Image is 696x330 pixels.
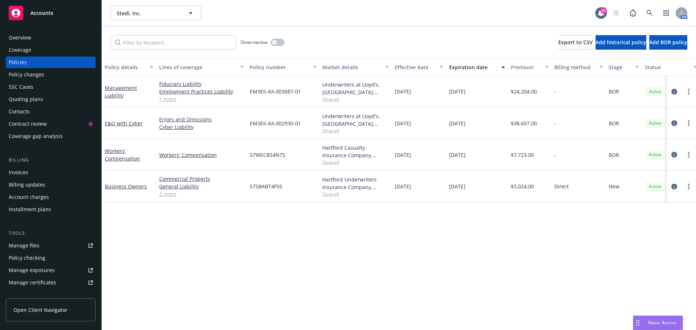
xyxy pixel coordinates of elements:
span: Direct [554,183,569,190]
div: Premium [511,63,540,71]
a: SSC Cases [6,81,96,93]
div: Billing method [554,63,595,71]
div: Billing [6,156,96,164]
a: Installment plans [6,204,96,215]
a: circleInformation [670,119,679,128]
div: SSC Cases [9,81,33,93]
div: Status [645,63,689,71]
span: EM3EII-AX-003087-01 [250,88,301,95]
a: Contract review [6,118,96,130]
a: Accounts [6,3,96,23]
a: Policies [6,57,96,68]
div: Contacts [9,106,30,117]
a: circleInformation [670,87,679,96]
div: Stage [609,63,631,71]
span: Active [648,183,662,190]
div: Hartford Underwriters Insurance Company, Hartford Insurance Group [322,176,389,191]
span: [DATE] [395,120,411,127]
div: Underwriters at Lloyd's, [GEOGRAPHIC_DATA], [PERSON_NAME] of [GEOGRAPHIC_DATA] [322,112,389,128]
button: Stage [606,58,642,76]
a: Manage exposures [6,264,96,276]
span: [DATE] [395,151,411,159]
span: Show inactive [240,39,268,45]
a: General Liability [159,183,244,190]
div: Policy number [250,63,308,71]
a: Manage certificates [6,277,96,288]
a: more [684,119,693,128]
div: Billing updates [9,179,45,191]
button: Export to CSV [558,35,593,50]
a: Coverage gap analysis [6,130,96,142]
div: Policy changes [9,69,44,80]
span: Active [648,120,662,126]
div: Policies [9,57,27,68]
span: EM3EII-AX-002930-01 [250,120,301,127]
div: Installment plans [9,204,51,215]
span: 57WECBS4N7S [250,151,285,159]
div: Policy details [105,63,145,71]
span: [DATE] [395,183,411,190]
a: Errors and Omissions [159,116,244,123]
a: 2 more [159,190,244,198]
input: Filter by keyword... [111,35,236,50]
button: Expiration date [446,58,508,76]
div: Account charges [9,191,49,203]
button: Billing method [551,58,606,76]
a: Manage files [6,240,96,251]
span: Active [648,151,662,158]
span: Show all [322,96,389,102]
a: Management Liability [105,84,137,99]
div: Manage exposures [9,264,55,276]
a: Policy checking [6,252,96,264]
a: more [684,87,693,96]
button: Stedi, Inc. [111,6,201,20]
a: Account charges [6,191,96,203]
a: 1 more [159,95,244,103]
a: Business Owners [105,183,147,190]
a: Contacts [6,106,96,117]
button: Policy number [247,58,319,76]
a: circleInformation [670,150,679,159]
span: 57SBABT4F55 [250,183,282,190]
a: Search [642,6,657,20]
a: more [684,150,693,159]
span: Open Client Navigator [13,306,67,314]
div: Policy checking [9,252,45,264]
a: Start snowing [609,6,623,20]
span: Nova Assist [648,319,677,326]
div: Expiration date [449,63,497,71]
span: BOR [609,88,619,95]
div: Quoting plans [9,93,43,105]
div: Effective date [395,63,435,71]
a: Quoting plans [6,93,96,105]
div: Market details [322,63,381,71]
a: Workers' Compensation [105,147,140,162]
a: Overview [6,32,96,43]
div: Manage claims [9,289,45,301]
button: Nova Assist [633,316,683,330]
button: Premium [508,58,551,76]
span: - [554,88,556,95]
div: Underwriters at Lloyd's, [GEOGRAPHIC_DATA], [PERSON_NAME] of [GEOGRAPHIC_DATA] [322,81,389,96]
button: Add BOR policy [649,35,687,50]
span: Stedi, Inc. [117,9,179,17]
div: Manage certificates [9,277,56,288]
button: Add historical policy [596,35,646,50]
span: Active [648,88,662,95]
button: Market details [319,58,392,76]
div: Coverage gap analysis [9,130,63,142]
span: $24,204.00 [511,88,537,95]
span: Add BOR policy [649,39,687,46]
span: Show all [322,159,389,165]
span: Add historical policy [596,39,646,46]
a: Manage claims [6,289,96,301]
div: Manage files [9,240,40,251]
span: Export to CSV [558,39,593,46]
div: Coverage [9,44,31,56]
span: [DATE] [395,88,411,95]
div: Drag to move [633,316,642,330]
a: Switch app [659,6,674,20]
div: Contract review [9,118,47,130]
span: $7,723.00 [511,151,534,159]
span: [DATE] [449,183,465,190]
